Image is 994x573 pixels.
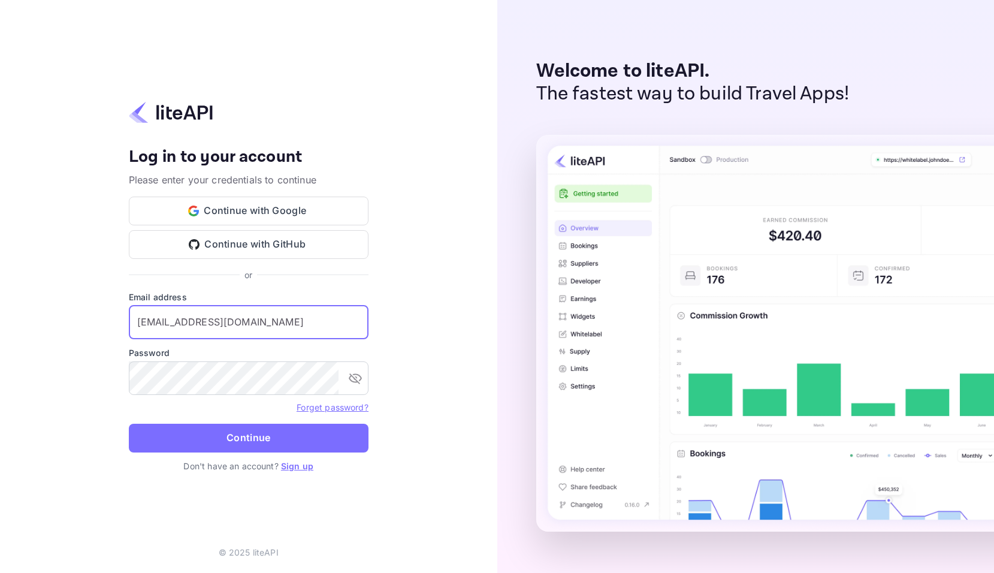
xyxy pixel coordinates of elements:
p: Please enter your credentials to continue [129,173,368,187]
button: Continue [129,424,368,453]
a: Sign up [281,461,313,471]
input: Enter your email address [129,306,368,339]
button: Continue with GitHub [129,230,368,259]
p: or [244,269,252,281]
img: liteapi [129,101,213,124]
label: Email address [129,291,368,303]
p: © 2025 liteAPI [219,546,279,559]
p: The fastest way to build Travel Apps! [536,83,850,105]
p: Welcome to liteAPI. [536,60,850,83]
a: Forget password? [297,401,368,413]
button: toggle password visibility [343,366,367,390]
label: Password [129,346,368,359]
p: Don't have an account? [129,460,368,472]
h4: Log in to your account [129,147,368,168]
a: Forget password? [297,402,368,412]
button: Continue with Google [129,197,368,225]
